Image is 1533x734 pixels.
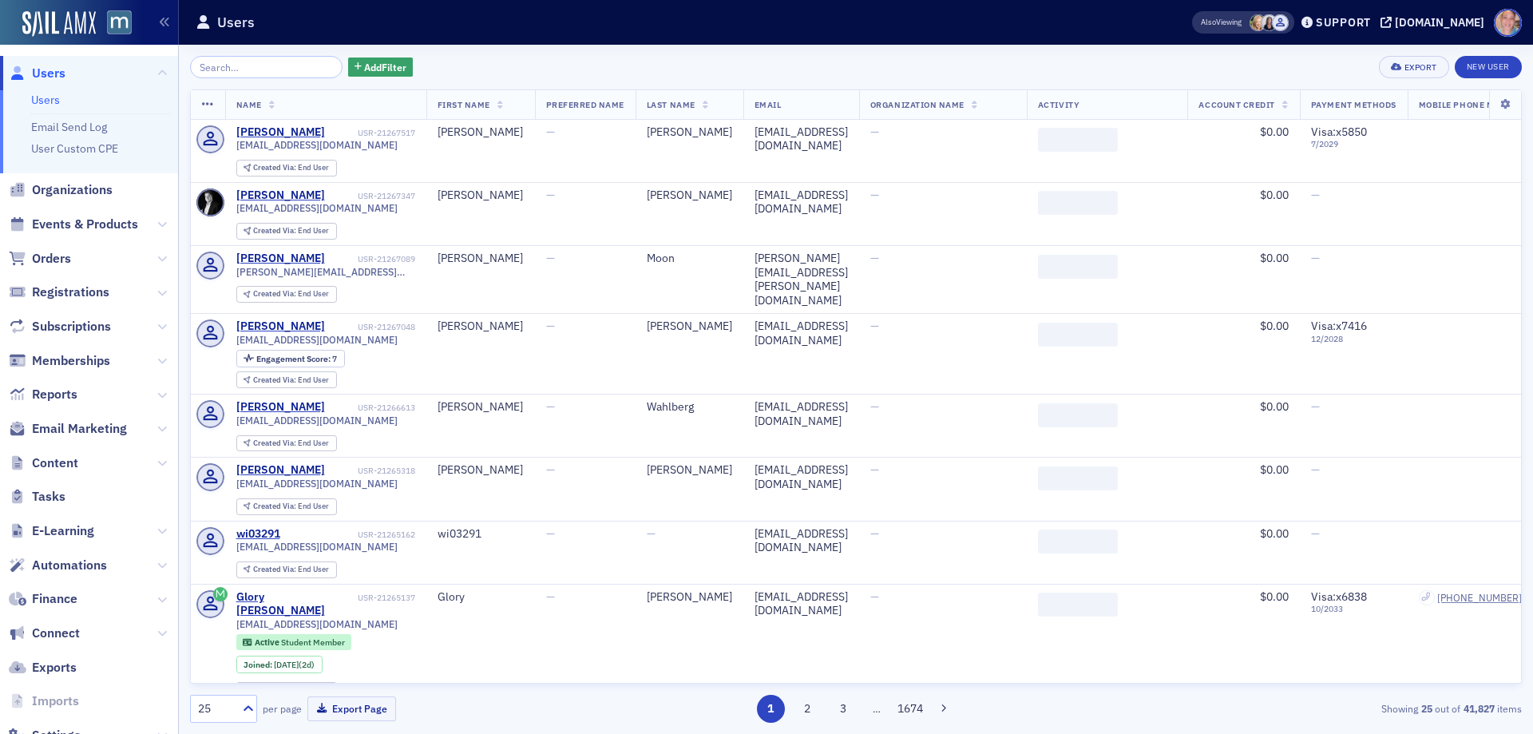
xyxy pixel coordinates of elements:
[1437,592,1522,604] a: [PHONE_NUMBER]
[870,125,879,139] span: —
[1311,139,1396,149] span: 7 / 2029
[793,695,821,723] button: 2
[9,590,77,608] a: Finance
[1379,56,1448,78] button: Export
[757,695,785,723] button: 1
[236,478,398,490] span: [EMAIL_ADDRESS][DOMAIN_NAME]
[1038,128,1118,152] span: ‌
[546,319,555,333] span: —
[236,634,352,650] div: Active: Active: Student Member
[9,352,110,370] a: Memberships
[9,522,94,540] a: E-Learning
[236,223,337,240] div: Created Via: End User
[236,188,325,203] a: [PERSON_NAME]
[236,527,280,542] a: wi03291
[236,139,398,151] span: [EMAIL_ADDRESS][DOMAIN_NAME]
[755,400,848,428] div: [EMAIL_ADDRESS][DOMAIN_NAME]
[438,527,524,542] div: wi03291
[9,420,127,438] a: Email Marketing
[253,565,329,574] div: End User
[870,251,879,265] span: —
[1380,17,1490,28] button: [DOMAIN_NAME]
[1261,14,1277,31] span: Kelly Brown
[1250,14,1266,31] span: Rebekah Olson
[32,352,110,370] span: Memberships
[236,590,355,618] a: Glory [PERSON_NAME]
[236,435,337,452] div: Created Via: End User
[9,557,107,574] a: Automations
[438,252,524,266] div: [PERSON_NAME]
[1260,589,1289,604] span: $0.00
[32,557,107,574] span: Automations
[283,530,415,540] div: USR-21265162
[358,593,415,603] div: USR-21265137
[253,227,329,236] div: End User
[236,319,325,334] div: [PERSON_NAME]
[546,526,555,541] span: —
[236,561,337,578] div: Created Via: End User
[1038,99,1079,110] span: Activity
[546,589,555,604] span: —
[236,656,323,673] div: Joined: 2025-08-11 00:00:00
[32,420,127,438] span: Email Marketing
[1311,589,1367,604] span: Visa : x6838
[438,125,524,140] div: [PERSON_NAME]
[647,99,695,110] span: Last Name
[1419,99,1524,110] span: Mobile Phone Number
[1089,701,1522,716] div: Showing out of items
[22,11,96,37] a: SailAMX
[236,202,398,214] span: [EMAIL_ADDRESS][DOMAIN_NAME]
[1038,530,1118,553] span: ‌
[256,353,332,364] span: Engagement Score :
[107,10,132,35] img: SailAMX
[32,590,77,608] span: Finance
[1494,9,1522,37] span: Profile
[1311,125,1367,139] span: Visa : x5850
[755,590,848,618] div: [EMAIL_ADDRESS][DOMAIN_NAME]
[438,319,524,334] div: [PERSON_NAME]
[755,319,848,347] div: [EMAIL_ADDRESS][DOMAIN_NAME]
[438,188,524,203] div: [PERSON_NAME]
[236,400,325,415] a: [PERSON_NAME]
[236,371,337,388] div: Created Via: End User
[31,141,118,156] a: User Custom CPE
[1460,701,1497,716] strong: 41,827
[1260,188,1289,202] span: $0.00
[866,701,888,716] span: …
[1311,604,1396,614] span: 10 / 2033
[327,254,415,264] div: USR-21267089
[236,541,398,553] span: [EMAIL_ADDRESS][DOMAIN_NAME]
[32,216,138,233] span: Events & Products
[897,695,925,723] button: 1674
[32,250,71,268] span: Orders
[870,589,879,604] span: —
[1311,319,1367,333] span: Visa : x7416
[438,463,524,478] div: [PERSON_NAME]
[32,65,65,82] span: Users
[9,692,79,710] a: Imports
[647,400,732,415] div: Wahlberg
[647,319,732,334] div: [PERSON_NAME]
[236,160,337,177] div: Created Via: End User
[1311,188,1320,202] span: —
[1311,462,1320,477] span: —
[870,399,879,414] span: —
[9,625,80,642] a: Connect
[256,355,337,363] div: 7
[647,590,732,605] div: [PERSON_NAME]
[253,501,298,511] span: Created Via :
[236,618,398,630] span: [EMAIL_ADDRESS][DOMAIN_NAME]
[253,439,329,448] div: End User
[198,700,233,717] div: 25
[236,252,325,266] a: [PERSON_NAME]
[236,463,325,478] a: [PERSON_NAME]
[327,403,415,413] div: USR-21266613
[263,701,302,716] label: per page
[32,181,113,199] span: Organizations
[830,695,858,723] button: 3
[870,462,879,477] span: —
